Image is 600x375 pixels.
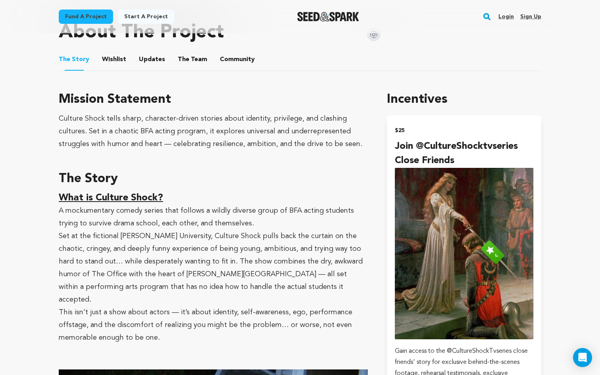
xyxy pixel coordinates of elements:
a: Sign up [520,10,541,23]
span: Community [220,55,255,64]
a: Seed&Spark Homepage [297,12,360,21]
img: incentive [395,168,533,339]
img: Seed&Spark Instagram Icon [367,28,381,41]
div: Culture Shock tells sharp, character-driven stories about identity, privilege, and clashing cultu... [59,112,368,150]
u: What is Culture Shock? [59,193,163,203]
h1: Incentives [387,90,541,109]
span: Updates [139,55,165,64]
img: Seed&Spark Logo Dark Mode [297,12,360,21]
p: A mockumentary comedy series that follows a wildly diverse group of BFA acting students trying to... [59,204,368,230]
span: Team [178,55,207,64]
a: Start a project [118,10,174,24]
span: Wishlist [102,55,126,64]
h3: Mission Statement [59,90,368,109]
h2: $25 [395,125,533,136]
a: Login [498,10,514,23]
a: Fund a project [59,10,113,24]
span: The [59,55,70,64]
span: Story [59,55,89,64]
h3: The Story [59,169,368,188]
p: Set at the fictional [PERSON_NAME] University, Culture Shock pulls back the curtain on the chaoti... [59,230,368,306]
span: The [178,55,189,64]
div: Open Intercom Messenger [573,348,592,367]
h4: Join @CultureShocktvseries Close Friends [395,139,533,168]
p: This isn’t just a show about actors — it’s about identity, self-awareness, ego, performance offst... [59,306,368,344]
